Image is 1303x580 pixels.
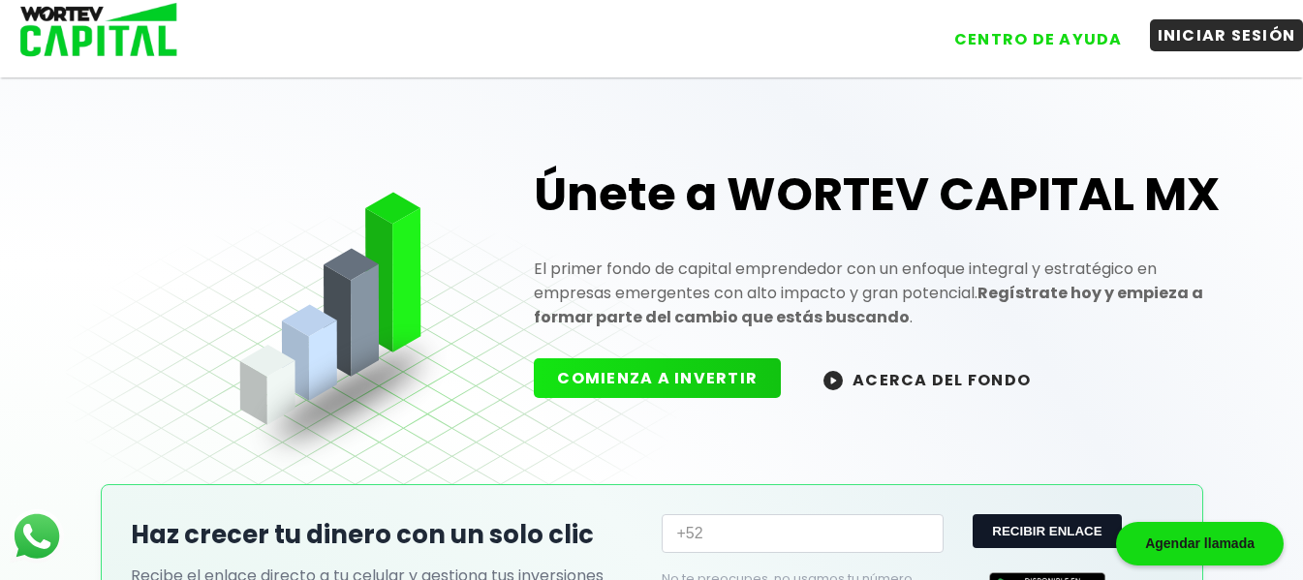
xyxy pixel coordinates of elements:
button: ACERCA DEL FONDO [800,358,1054,400]
div: Agendar llamada [1116,522,1284,565]
strong: Regístrate hoy y empieza a formar parte del cambio que estás buscando [534,282,1203,328]
button: CENTRO DE AYUDA [946,23,1131,55]
h1: Únete a WORTEV CAPITAL MX [534,164,1237,226]
img: wortev-capital-acerca-del-fondo [823,371,843,390]
h2: Haz crecer tu dinero con un solo clic [131,516,642,554]
img: logos_whatsapp-icon.242b2217.svg [10,509,64,564]
p: El primer fondo de capital emprendedor con un enfoque integral y estratégico en empresas emergent... [534,257,1237,329]
a: CENTRO DE AYUDA [927,9,1131,55]
button: RECIBIR ENLACE [973,514,1121,548]
button: COMIENZA A INVERTIR [534,358,781,398]
a: COMIENZA A INVERTIR [534,367,800,389]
